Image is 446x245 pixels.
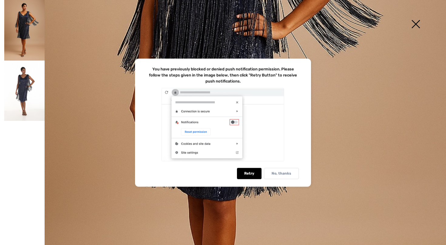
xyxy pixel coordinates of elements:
p: You have previously blocked or denied push notification permission. Please follow the steps given... [149,67,297,83]
img: Sheath Knee-Length Dress Style 259712. 2 [4,61,45,121]
img: X [400,9,431,40]
div: Retry [237,168,262,179]
span: Chat [14,4,27,10]
p: No, thanks [272,171,291,176]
